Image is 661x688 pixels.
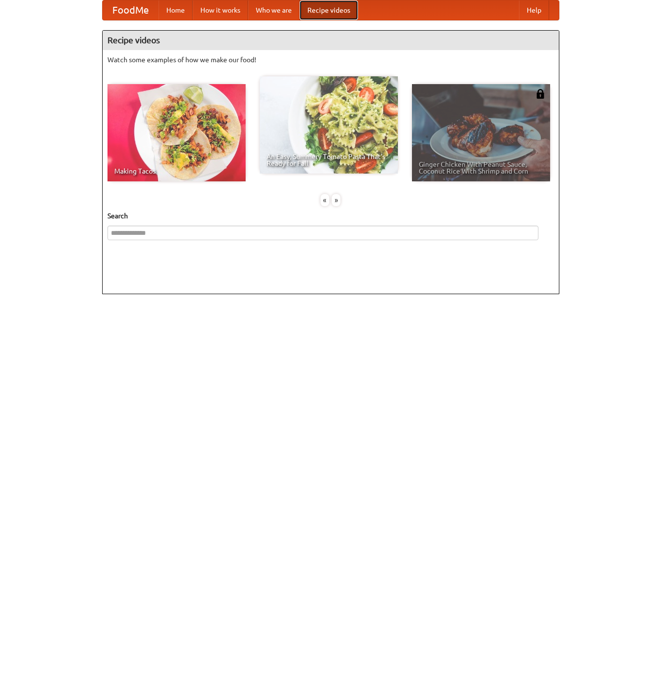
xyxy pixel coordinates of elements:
h4: Recipe videos [103,31,559,50]
h5: Search [107,211,554,221]
a: Help [519,0,549,20]
p: Watch some examples of how we make our food! [107,55,554,65]
a: Who we are [248,0,300,20]
div: « [321,194,329,206]
a: How it works [193,0,248,20]
img: 483408.png [536,89,545,99]
a: Making Tacos [107,84,246,181]
span: An Easy, Summery Tomato Pasta That's Ready for Fall [267,153,391,167]
a: FoodMe [103,0,159,20]
a: An Easy, Summery Tomato Pasta That's Ready for Fall [260,76,398,174]
div: » [332,194,340,206]
a: Recipe videos [300,0,358,20]
span: Making Tacos [114,168,239,175]
a: Home [159,0,193,20]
